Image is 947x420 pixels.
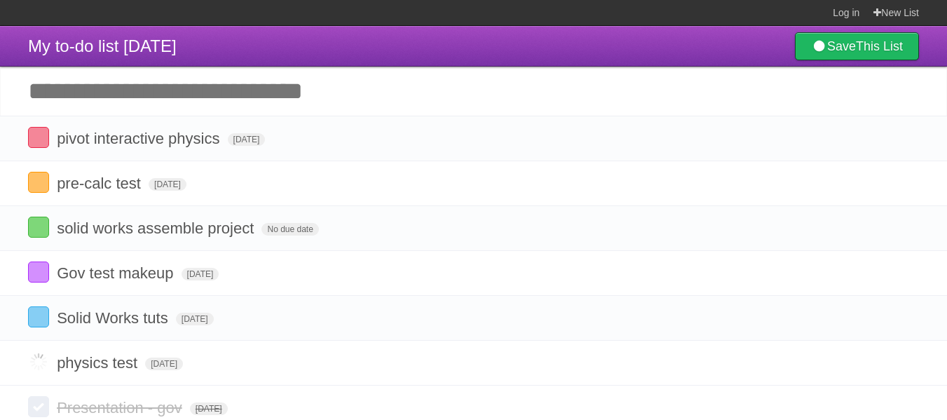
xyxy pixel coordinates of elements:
span: No due date [261,223,318,236]
label: Done [28,217,49,238]
a: SaveThis List [795,32,919,60]
span: solid works assemble project [57,219,257,237]
span: [DATE] [176,313,214,325]
label: Done [28,127,49,148]
span: Solid Works tuts [57,309,172,327]
label: Done [28,306,49,327]
span: pivot interactive physics [57,130,223,147]
span: Presentation - gov [57,399,186,416]
span: [DATE] [145,358,183,370]
span: [DATE] [182,268,219,280]
span: [DATE] [228,133,266,146]
span: Gov test makeup [57,264,177,282]
span: [DATE] [190,402,228,415]
b: This List [856,39,903,53]
label: Done [28,172,49,193]
span: pre-calc test [57,175,144,192]
label: Done [28,351,49,372]
span: My to-do list [DATE] [28,36,177,55]
label: Done [28,262,49,283]
span: [DATE] [149,178,186,191]
span: physics test [57,354,141,372]
label: Done [28,396,49,417]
